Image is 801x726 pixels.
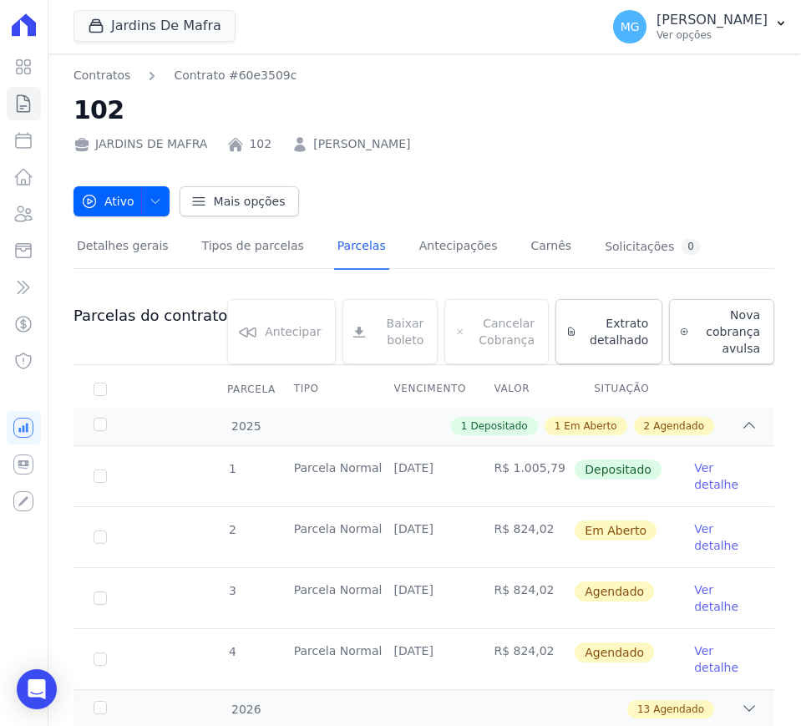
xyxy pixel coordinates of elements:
span: Em Aberto [575,520,657,541]
p: [PERSON_NAME] [657,12,768,28]
td: Parcela Normal [274,507,374,567]
span: 1 [461,419,468,434]
span: Agendado [575,642,654,663]
span: Depositado [470,419,527,434]
a: Nova cobrança avulsa [669,299,774,364]
span: 4 [227,645,236,658]
p: Ver opções [657,28,768,42]
input: default [94,531,107,544]
a: Antecipações [416,226,501,270]
span: 1 [555,419,561,434]
td: [DATE] [374,446,474,506]
span: 3 [227,584,236,597]
span: 13 [637,702,650,717]
span: Agendado [653,419,704,434]
input: default [94,591,107,605]
h3: Parcelas do contrato [74,306,227,326]
a: Ver detalhe [694,520,754,554]
a: Contrato #60e3509c [174,67,297,84]
span: Depositado [575,459,662,480]
a: [PERSON_NAME] [313,135,410,153]
td: Parcela Normal [274,568,374,628]
button: Jardins De Mafra [74,10,236,42]
input: default [94,652,107,666]
button: Ativo [74,186,170,216]
span: 2 [644,419,651,434]
span: MG [621,21,640,33]
a: Mais opções [180,186,300,216]
td: Parcela Normal [274,629,374,689]
span: Agendado [575,581,654,602]
td: R$ 824,02 [474,568,574,628]
td: [DATE] [374,568,474,628]
a: 102 [249,135,271,153]
span: Em Aberto [564,419,616,434]
div: Solicitações [605,239,701,255]
div: Parcela [207,373,296,406]
th: Valor [474,372,574,407]
div: JARDINS DE MAFRA [74,135,207,153]
a: Ver detalhe [694,459,754,493]
td: [DATE] [374,629,474,689]
span: 1 [227,462,236,475]
button: MG [PERSON_NAME] Ver opções [600,3,801,50]
h2: 102 [74,91,774,129]
div: 0 [681,239,701,255]
th: Tipo [274,372,374,407]
td: R$ 1.005,79 [474,446,574,506]
a: Contratos [74,67,130,84]
th: Situação [574,372,674,407]
span: 2 [227,523,236,536]
td: R$ 824,02 [474,629,574,689]
a: Detalhes gerais [74,226,172,270]
span: Agendado [653,702,704,717]
a: Ver detalhe [694,642,754,676]
a: Parcelas [334,226,389,270]
th: Vencimento [374,372,474,407]
span: Mais opções [214,193,286,210]
td: Parcela Normal [274,446,374,506]
a: Solicitações0 [601,226,704,270]
a: Carnês [527,226,575,270]
span: Nova cobrança avulsa [695,307,760,357]
input: Só é possível selecionar pagamentos em aberto [94,470,107,483]
a: Extrato detalhado [555,299,662,364]
a: Ver detalhe [694,581,754,615]
nav: Breadcrumb [74,67,774,84]
span: Extrato detalhado [583,315,648,348]
nav: Breadcrumb [74,67,297,84]
td: R$ 824,02 [474,507,574,567]
a: Tipos de parcelas [199,226,307,270]
td: [DATE] [374,507,474,567]
span: Ativo [81,186,134,216]
div: Open Intercom Messenger [17,669,57,709]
